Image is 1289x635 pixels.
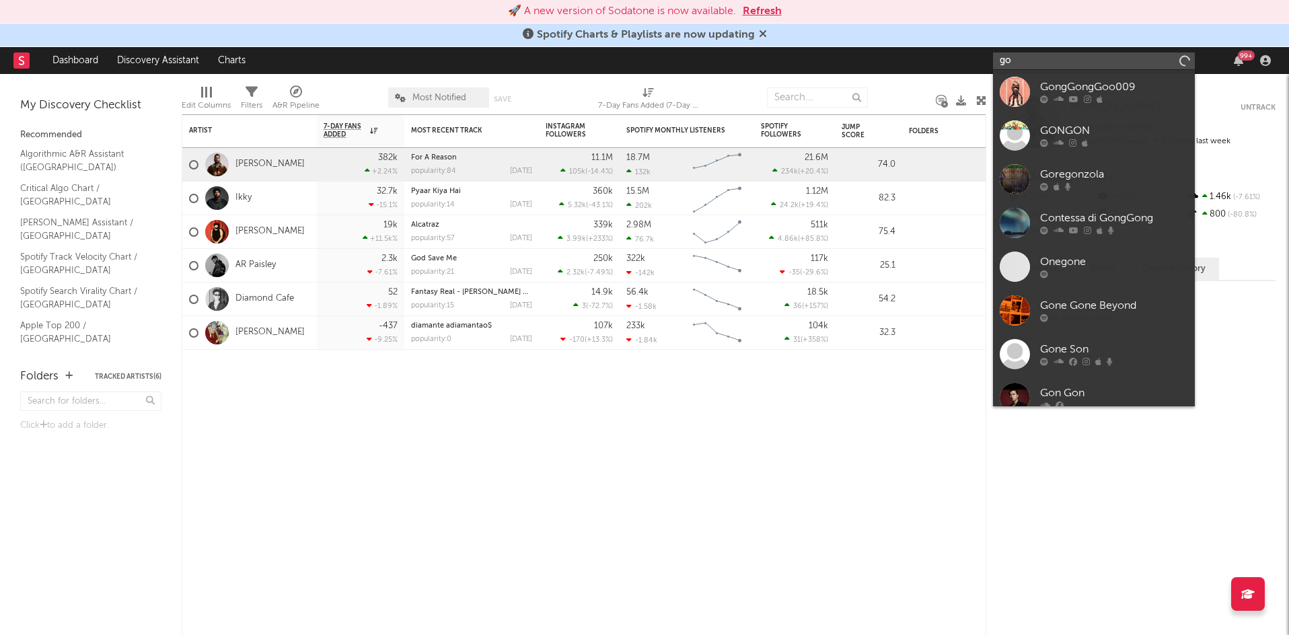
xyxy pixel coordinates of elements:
a: Dashboard [43,47,108,74]
div: Gone Gone Beyond [1040,298,1188,314]
div: Spotify Monthly Listeners [626,126,727,135]
div: -1.89 % [367,301,398,310]
div: -1.84k [626,336,657,344]
div: A&R Pipeline [272,98,320,114]
span: -7.49 % [587,269,611,276]
div: ( ) [780,268,828,276]
svg: Chart title [687,215,747,249]
span: 3.99k [566,235,586,243]
div: 18.7M [626,153,650,162]
a: [PERSON_NAME] [235,226,305,237]
span: -72.7 % [588,303,611,310]
div: popularity: 57 [411,235,455,242]
div: 99 + [1238,50,1255,61]
input: Search for artists [993,52,1195,69]
div: Goregonzola [1040,167,1188,183]
div: Jump Score [842,123,875,139]
span: 31 [793,336,801,344]
div: 2.3k [381,254,398,263]
span: -14.4 % [587,168,611,176]
div: ( ) [559,200,613,209]
div: 74.0 [842,157,895,173]
div: 🚀 A new version of Sodatone is now available. [508,3,736,20]
div: ( ) [560,335,613,344]
div: God Save Me [411,255,532,262]
svg: Chart title [687,182,747,215]
svg: Chart title [687,148,747,182]
span: -170 [569,336,585,344]
div: ( ) [558,268,613,276]
div: 382k [378,153,398,162]
span: 7-Day Fans Added [324,122,367,139]
div: Folders [20,369,59,385]
div: Filters [241,81,262,120]
a: Ikky [235,192,252,204]
div: Recommended [20,127,161,143]
a: GongGongGoo009 [993,70,1195,114]
div: GongGongGoo009 [1040,79,1188,96]
div: [DATE] [510,336,532,343]
span: -43.1 % [588,202,611,209]
a: For A Reason [411,154,457,161]
span: +358 % [803,336,826,344]
div: 15.5M [626,187,649,196]
span: 24.2k [780,202,799,209]
div: 250k [593,254,613,263]
div: 25.1 [842,258,895,274]
a: Pyaar Kiya Hai [411,188,461,195]
div: ( ) [772,167,828,176]
svg: Chart title [687,316,747,350]
a: Gone Son [993,332,1195,376]
div: 7-Day Fans Added (7-Day Fans Added) [598,98,699,114]
div: Pyaar Kiya Hai [411,188,532,195]
div: 32.7k [377,187,398,196]
span: 2.32k [566,269,585,276]
div: Edit Columns [182,98,231,114]
div: ( ) [573,301,613,310]
input: Search... [767,87,868,108]
div: A&R Pipeline [272,81,320,120]
div: Folders [909,127,1010,135]
div: -9.25 % [367,335,398,344]
span: -29.6 % [802,269,826,276]
div: [DATE] [510,302,532,309]
div: -7.61 % [367,268,398,276]
div: 233k [626,322,645,330]
div: 511k [811,221,828,229]
div: popularity: 21 [411,268,454,276]
div: popularity: 0 [411,336,451,343]
div: 339k [593,221,613,229]
a: God Save Me [411,255,457,262]
div: 1.46k [1186,188,1276,206]
div: -142k [626,268,655,277]
span: +85.8 % [800,235,826,243]
span: Dismiss [759,30,767,40]
a: [PERSON_NAME] Assistant / [GEOGRAPHIC_DATA] [20,215,148,243]
div: popularity: 14 [411,201,455,209]
button: Tracked Artists(6) [95,373,161,380]
div: 11.1M [591,153,613,162]
div: 800 [1186,206,1276,223]
span: +13.3 % [587,336,611,344]
div: Most Recent Track [411,126,512,135]
div: 21.6M [805,153,828,162]
div: +2.24 % [365,167,398,176]
a: Charts [209,47,255,74]
div: 1.12M [806,187,828,196]
div: ( ) [769,234,828,243]
span: +19.4 % [801,202,826,209]
div: Gone Son [1040,342,1188,358]
div: 75.4 [842,224,895,240]
span: +20.4 % [800,168,826,176]
div: 202k [626,201,652,210]
div: 104k [809,322,828,330]
div: popularity: 15 [411,302,454,309]
a: Diamond Cafe [235,293,294,305]
div: ( ) [784,301,828,310]
div: 132k [626,167,651,176]
button: Refresh [743,3,782,20]
div: [DATE] [510,268,532,276]
a: Gon Gon [993,376,1195,420]
div: -437 [379,322,398,330]
button: 99+ [1234,55,1243,66]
